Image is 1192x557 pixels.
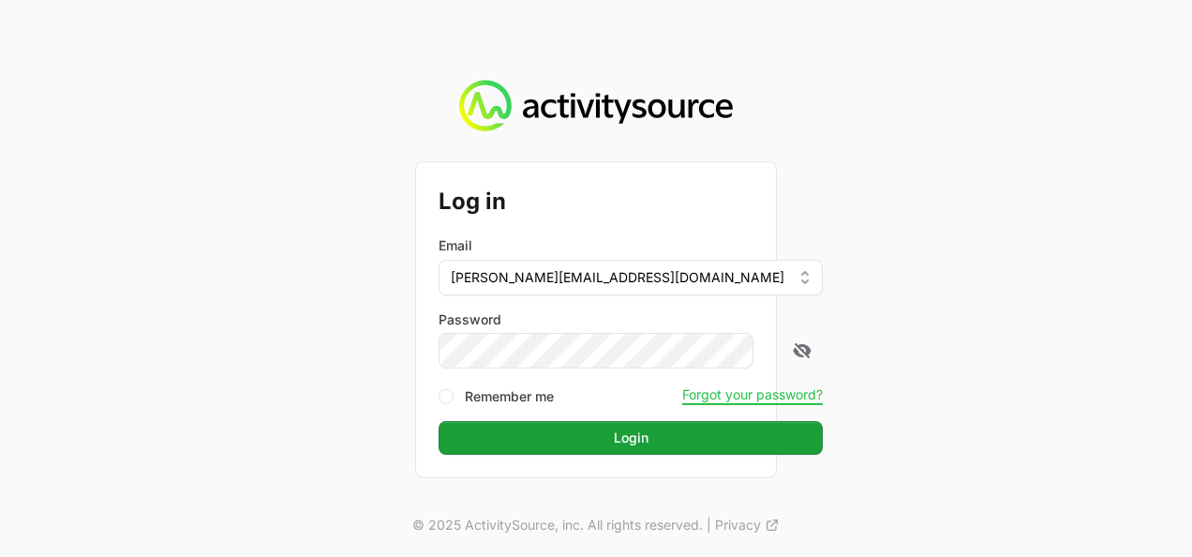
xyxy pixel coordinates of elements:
span: | [707,516,711,534]
button: Forgot your password? [682,386,823,403]
a: Privacy [715,516,780,534]
label: Password [439,310,823,329]
h2: Log in [439,185,823,218]
button: Login [439,421,823,455]
label: Email [439,236,472,255]
img: Activity Source [459,80,732,132]
button: [PERSON_NAME][EMAIL_ADDRESS][DOMAIN_NAME] [439,260,823,295]
span: Login [614,427,648,449]
span: [PERSON_NAME][EMAIL_ADDRESS][DOMAIN_NAME] [451,268,784,287]
p: © 2025 ActivitySource, inc. All rights reserved. [412,516,703,534]
label: Remember me [465,387,554,406]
